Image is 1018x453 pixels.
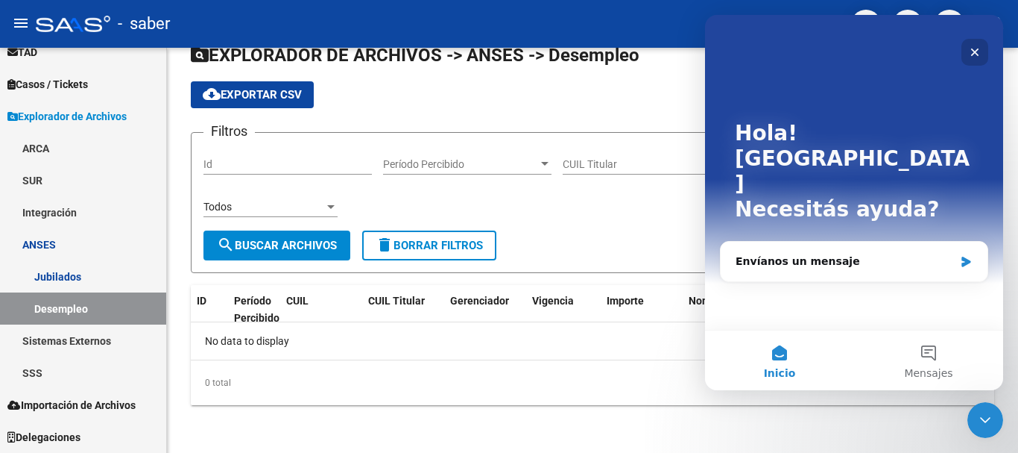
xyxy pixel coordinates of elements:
span: Buscar Archivos [217,239,337,252]
span: Borrar Filtros [376,239,483,252]
span: - saber [118,7,170,40]
span: Todos [203,201,232,213]
datatable-header-cell: Nombre [683,285,860,334]
datatable-header-cell: Período Percibido [228,285,280,334]
span: Delegaciones [7,429,80,446]
iframe: Intercom live chat [967,402,1003,438]
iframe: Intercom live chat [705,15,1003,390]
span: Período Percibido [234,295,279,324]
mat-icon: cloud_download [203,85,221,103]
span: CUIL [286,295,309,307]
span: Explorador de Archivos [7,108,127,125]
mat-icon: search [217,236,235,254]
datatable-header-cell: CUIL [280,285,362,334]
span: Gerenciador [450,295,509,307]
span: Casos / Tickets [7,76,88,93]
span: Período Percibido [383,158,538,171]
div: 0 total [191,364,994,402]
span: Nombre [689,295,727,307]
button: Buscar Archivos [203,231,350,260]
div: No data to display [191,322,994,360]
span: Importe [607,295,644,307]
span: TAD [7,44,37,60]
button: Borrar Filtros [362,231,496,260]
datatable-header-cell: Importe [601,285,683,334]
span: ID [197,295,206,307]
h3: Filtros [203,121,255,142]
span: EXPLORADOR DE ARCHIVOS -> ANSES -> Desempleo [191,45,639,66]
span: Importación de Archivos [7,397,136,413]
mat-icon: menu [12,14,30,32]
datatable-header-cell: Vigencia [526,285,601,334]
datatable-header-cell: Gerenciador [444,285,526,334]
button: Exportar CSV [191,81,314,108]
datatable-header-cell: ID [191,285,228,334]
span: Exportar CSV [203,88,302,101]
span: CUIL Titular [368,295,425,307]
datatable-header-cell: CUIL Titular [362,285,444,334]
span: Vigencia [532,295,574,307]
mat-icon: delete [376,236,393,254]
